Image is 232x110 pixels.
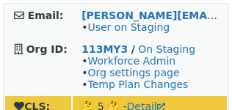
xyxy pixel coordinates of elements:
[81,21,170,33] span: •
[87,21,170,33] a: User on Staging
[28,10,64,21] strong: Email:
[87,55,175,67] a: Workforce Admin
[81,43,128,55] a: 113MY3
[138,43,195,55] a: On Staging
[26,43,68,55] strong: Org ID:
[81,55,188,90] span: • • •
[131,43,135,55] strong: /
[87,67,179,78] a: Org settings page
[87,78,188,90] a: Temp Plan Changes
